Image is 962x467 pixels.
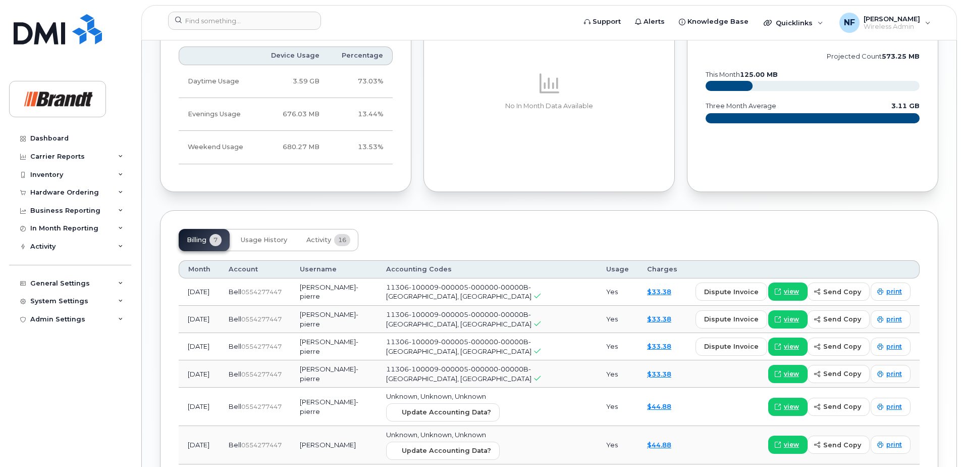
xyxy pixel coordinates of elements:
[886,315,902,324] span: print
[871,436,911,454] a: print
[402,446,491,455] span: Update Accounting Data?
[291,388,377,426] td: [PERSON_NAME]-pierre
[597,278,638,306] td: Yes
[229,342,241,350] span: Bell
[179,278,220,306] td: [DATE]
[647,342,671,350] a: $33.38
[844,17,855,29] span: NF
[597,426,638,464] td: Yes
[229,288,241,296] span: Bell
[864,15,920,23] span: [PERSON_NAME]
[823,440,861,450] span: send copy
[808,338,870,356] button: send copy
[402,407,491,417] span: Update Accounting Data?
[229,315,241,323] span: Bell
[871,310,911,329] a: print
[784,440,799,449] span: view
[179,426,220,464] td: [DATE]
[179,260,220,278] th: Month
[647,288,671,296] a: $33.38
[179,131,257,164] td: Weekend Usage
[823,287,861,297] span: send copy
[179,333,220,360] td: [DATE]
[705,102,776,110] text: three month average
[386,338,531,355] span: 11306-100009-000005-000000-00000B-[GEOGRAPHIC_DATA], [GEOGRAPHIC_DATA]
[291,278,377,306] td: [PERSON_NAME]-pierre
[179,360,220,388] td: [DATE]
[386,403,500,422] button: Update Accounting Data?
[168,12,321,30] input: Find something...
[593,17,621,27] span: Support
[291,333,377,360] td: [PERSON_NAME]-pierre
[241,370,282,378] span: 0554277447
[871,338,911,356] a: print
[241,236,287,244] span: Usage History
[808,398,870,416] button: send copy
[179,98,393,131] tr: Weekdays from 6:00pm to 8:00am
[705,71,778,78] text: this month
[808,310,870,329] button: send copy
[597,306,638,333] td: Yes
[229,441,241,449] span: Bell
[329,98,393,131] td: 13.44%
[647,402,671,410] a: $44.88
[784,315,799,324] span: view
[306,236,331,244] span: Activity
[386,392,486,400] span: Unknown, Unknown, Unknown
[597,333,638,360] td: Yes
[768,436,808,454] a: view
[597,388,638,426] td: Yes
[386,310,531,328] span: 11306-100009-000005-000000-00000B-[GEOGRAPHIC_DATA], [GEOGRAPHIC_DATA]
[386,365,531,383] span: 11306-100009-000005-000000-00000B-[GEOGRAPHIC_DATA], [GEOGRAPHIC_DATA]
[257,131,329,164] td: 680.27 MB
[871,283,911,301] a: print
[768,365,808,383] a: view
[768,398,808,416] a: view
[704,314,759,324] span: dispute invoice
[808,283,870,301] button: send copy
[597,260,638,278] th: Usage
[832,13,938,33] div: Noah Fouillard
[241,288,282,296] span: 0554277447
[704,287,759,297] span: dispute invoice
[257,46,329,65] th: Device Usage
[808,365,870,383] button: send copy
[638,260,686,278] th: Charges
[740,71,778,78] tspan: 125.00 MB
[784,402,799,411] span: view
[768,310,808,329] a: view
[784,287,799,296] span: view
[386,283,531,301] span: 11306-100009-000005-000000-00000B-[GEOGRAPHIC_DATA], [GEOGRAPHIC_DATA]
[386,442,500,460] button: Update Accounting Data?
[644,17,665,27] span: Alerts
[241,315,282,323] span: 0554277447
[257,98,329,131] td: 676.03 MB
[229,402,241,410] span: Bell
[377,260,597,278] th: Accounting Codes
[886,402,902,411] span: print
[823,369,861,379] span: send copy
[442,102,656,111] p: No In Month Data Available
[672,12,756,32] a: Knowledge Base
[179,98,257,131] td: Evenings Usage
[696,310,767,329] button: dispute invoice
[871,398,911,416] a: print
[291,260,377,278] th: Username
[291,306,377,333] td: [PERSON_NAME]-pierre
[386,431,486,439] span: Unknown, Unknown, Unknown
[220,260,291,278] th: Account
[257,65,329,98] td: 3.59 GB
[179,388,220,426] td: [DATE]
[882,53,920,60] tspan: 573.25 MB
[334,234,350,246] span: 16
[696,283,767,301] button: dispute invoice
[704,342,759,351] span: dispute invoice
[291,426,377,464] td: [PERSON_NAME]
[647,370,671,378] a: $33.38
[179,65,257,98] td: Daytime Usage
[784,369,799,379] span: view
[823,402,861,411] span: send copy
[827,53,920,60] text: projected count
[776,19,813,27] span: Quicklinks
[768,283,808,301] a: view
